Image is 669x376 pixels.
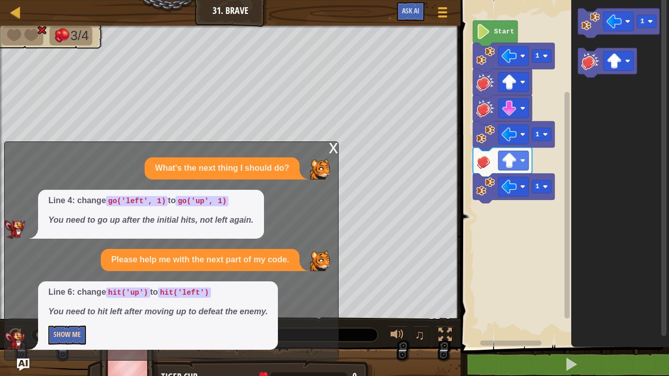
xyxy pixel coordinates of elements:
button: Adjust volume [387,326,408,347]
text: 1 [536,131,540,138]
em: You need to hit left after moving up to defeat the enemy. [48,307,268,316]
div: x [329,142,338,152]
code: go('up', 1) [175,196,228,206]
p: What's the next thing I should do? [155,163,289,174]
p: Line 4: change to [48,195,254,207]
text: 1 [641,17,645,25]
button: Show game menu [430,2,455,26]
em: You need to go up after the initial hits, not left again. [48,216,254,224]
code: go('left', 1) [106,196,168,206]
p: Line 6: change to [48,287,268,298]
code: hit('left') [158,288,211,298]
button: Show Me [48,326,86,345]
img: Player [310,250,330,271]
li: Defeat the enemies. [49,26,92,45]
span: 3/4 [71,28,89,43]
img: AI [5,331,25,350]
text: 1 [536,52,540,60]
li: Your hero must survive. [2,26,43,45]
p: Please help me with the next part of my code. [111,254,289,266]
span: Ask AI [402,6,419,15]
img: AI [5,220,25,239]
button: Ask AI [17,359,29,371]
code: hit('up') [106,288,150,298]
img: Player [310,159,330,180]
span: ♫ [415,327,425,343]
text: 1 [536,183,540,190]
button: ♫ [413,326,430,347]
text: Start [494,28,514,35]
button: Toggle fullscreen [435,326,455,347]
button: Ask AI [397,2,425,21]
